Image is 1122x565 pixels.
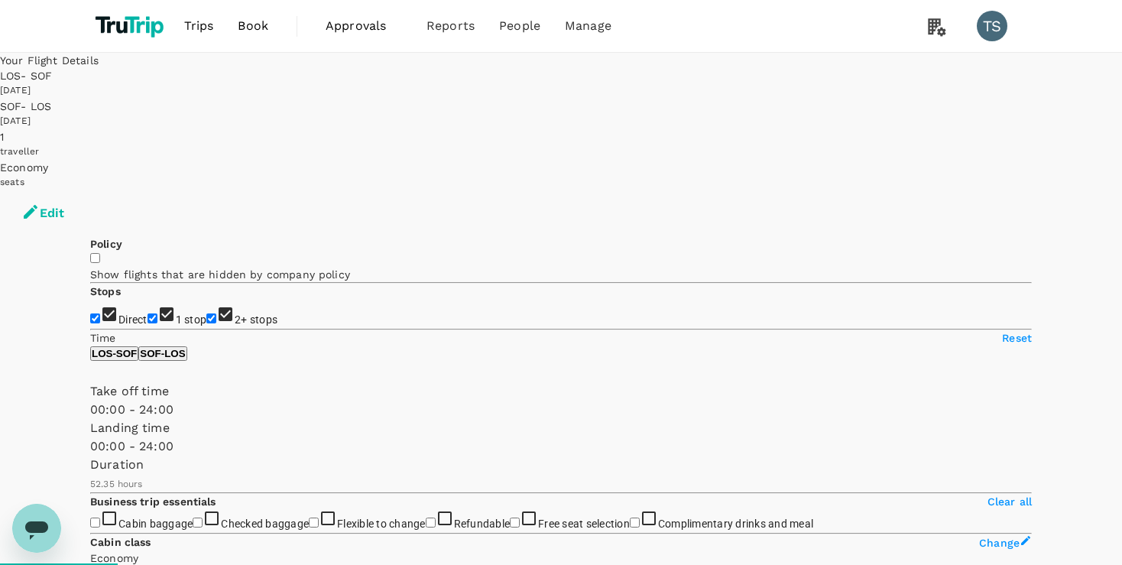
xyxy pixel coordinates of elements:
[92,348,137,359] p: LOS - SOF
[658,518,813,530] span: Complimentary drinks and meal
[510,518,520,528] input: Free seat selection
[206,313,216,323] input: 2+ stops
[148,313,157,323] input: 1 stop
[184,17,214,35] span: Trips
[140,348,185,359] p: SOF - LOS
[90,518,100,528] input: Cabin baggage
[235,313,277,326] span: 2+ stops
[979,537,1020,549] span: Change
[499,17,540,35] span: People
[90,536,151,548] strong: Cabin class
[90,330,116,346] p: Time
[90,479,143,489] span: 52.35 hours
[238,17,268,35] span: Book
[118,518,193,530] span: Cabin baggage
[630,518,640,528] input: Complimentary drinks and meal
[1002,330,1032,346] p: Reset
[90,495,216,508] strong: Business trip essentials
[90,382,1032,401] p: Take off time
[118,313,148,326] span: Direct
[176,313,207,326] span: 1 stop
[90,456,1032,474] p: Duration
[565,17,611,35] span: Manage
[538,518,630,530] span: Free seat selection
[90,9,172,43] img: TruTrip logo
[90,419,1032,437] p: Landing time
[454,518,511,530] span: Refundable
[309,518,319,528] input: Flexible to change
[977,11,1007,41] div: TS
[987,494,1032,509] p: Clear all
[337,518,426,530] span: Flexible to change
[326,17,402,35] span: Approvals
[90,285,121,297] strong: Stops
[90,236,1032,252] p: Policy
[193,518,203,528] input: Checked baggage
[426,518,436,528] input: Refundable
[90,267,1032,282] p: Show flights that are hidden by company policy
[426,17,475,35] span: Reports
[12,504,61,553] iframe: Button to launch messaging window
[90,439,173,453] span: 00:00 - 24:00
[90,313,100,323] input: Direct
[221,518,309,530] span: Checked baggage
[90,402,173,417] span: 00:00 - 24:00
